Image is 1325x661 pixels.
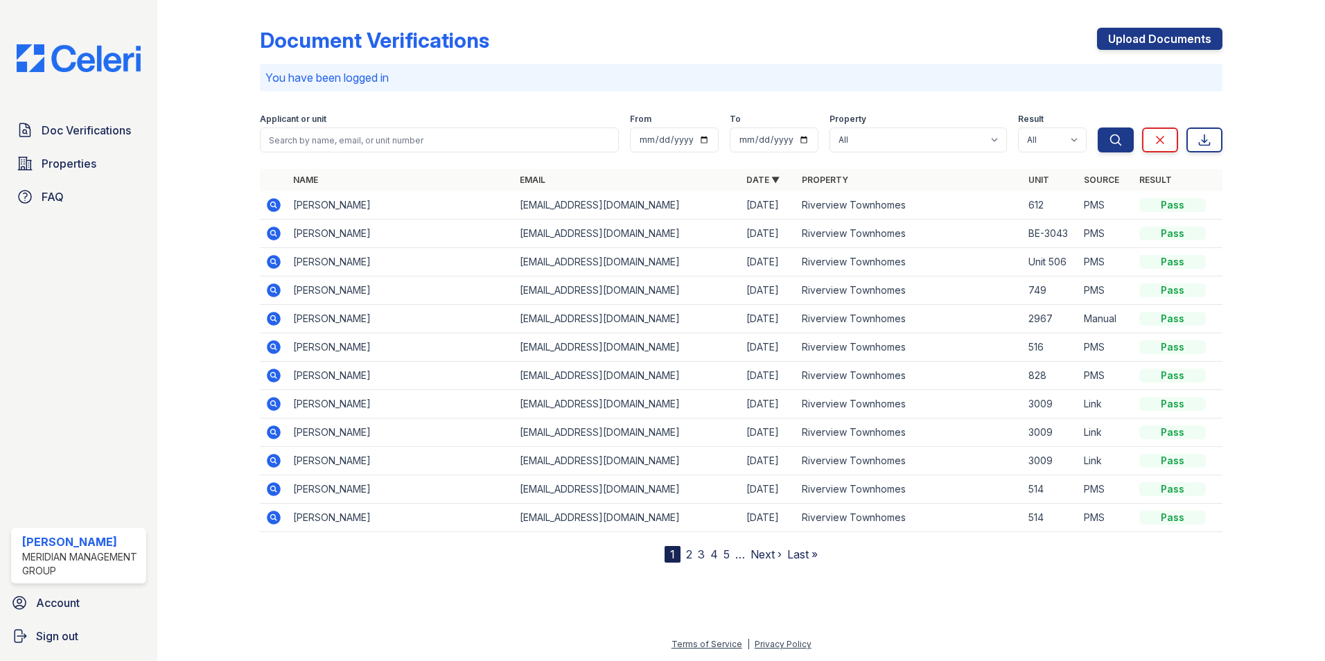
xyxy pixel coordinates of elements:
td: Link [1078,390,1134,418]
td: BE-3043 [1023,220,1078,248]
td: Riverview Townhomes [796,305,1023,333]
td: PMS [1078,362,1134,390]
td: [EMAIL_ADDRESS][DOMAIN_NAME] [514,305,741,333]
td: [EMAIL_ADDRESS][DOMAIN_NAME] [514,504,741,532]
div: Pass [1139,255,1206,269]
a: FAQ [11,183,146,211]
td: [EMAIL_ADDRESS][DOMAIN_NAME] [514,418,741,447]
td: [DATE] [741,362,796,390]
td: [EMAIL_ADDRESS][DOMAIN_NAME] [514,362,741,390]
td: [PERSON_NAME] [288,390,514,418]
td: [PERSON_NAME] [288,475,514,504]
td: [DATE] [741,191,796,220]
td: [EMAIL_ADDRESS][DOMAIN_NAME] [514,220,741,248]
td: 749 [1023,276,1078,305]
a: Upload Documents [1097,28,1222,50]
div: Meridian Management Group [22,550,141,578]
td: [DATE] [741,475,796,504]
td: [PERSON_NAME] [288,276,514,305]
td: [PERSON_NAME] [288,191,514,220]
td: Riverview Townhomes [796,248,1023,276]
td: PMS [1078,191,1134,220]
div: Pass [1139,511,1206,525]
a: 5 [723,547,730,561]
div: Pass [1139,425,1206,439]
div: Pass [1139,227,1206,240]
label: Property [830,114,866,125]
td: Link [1078,418,1134,447]
td: [EMAIL_ADDRESS][DOMAIN_NAME] [514,447,741,475]
a: Terms of Service [672,639,742,649]
a: Doc Verifications [11,116,146,144]
div: Document Verifications [260,28,489,53]
td: PMS [1078,276,1134,305]
div: Pass [1139,340,1206,354]
p: You have been logged in [265,69,1217,86]
td: [EMAIL_ADDRESS][DOMAIN_NAME] [514,276,741,305]
span: Doc Verifications [42,122,131,139]
input: Search by name, email, or unit number [260,127,619,152]
div: | [747,639,750,649]
td: Riverview Townhomes [796,362,1023,390]
td: [DATE] [741,418,796,447]
div: [PERSON_NAME] [22,534,141,550]
td: Manual [1078,305,1134,333]
td: [EMAIL_ADDRESS][DOMAIN_NAME] [514,191,741,220]
img: CE_Logo_Blue-a8612792a0a2168367f1c8372b55b34899dd931a85d93a1a3d3e32e68fde9ad4.png [6,44,152,72]
td: 3009 [1023,390,1078,418]
td: [PERSON_NAME] [288,305,514,333]
td: 828 [1023,362,1078,390]
a: Properties [11,150,146,177]
td: Unit 506 [1023,248,1078,276]
span: Account [36,594,80,611]
div: Pass [1139,397,1206,411]
a: 4 [710,547,718,561]
td: [EMAIL_ADDRESS][DOMAIN_NAME] [514,248,741,276]
td: [EMAIL_ADDRESS][DOMAIN_NAME] [514,475,741,504]
td: Riverview Townhomes [796,447,1023,475]
a: Last » [787,547,818,561]
a: Privacy Policy [755,639,811,649]
td: PMS [1078,220,1134,248]
td: [DATE] [741,333,796,362]
a: 2 [686,547,692,561]
td: 516 [1023,333,1078,362]
span: Properties [42,155,96,172]
td: [DATE] [741,305,796,333]
label: Result [1018,114,1044,125]
label: From [630,114,651,125]
label: Applicant or unit [260,114,326,125]
td: Riverview Townhomes [796,475,1023,504]
div: Pass [1139,482,1206,496]
a: Date ▼ [746,175,780,185]
span: Sign out [36,628,78,644]
td: 3009 [1023,418,1078,447]
td: Riverview Townhomes [796,333,1023,362]
td: Riverview Townhomes [796,390,1023,418]
div: Pass [1139,312,1206,326]
td: [DATE] [741,248,796,276]
td: Riverview Townhomes [796,276,1023,305]
td: [DATE] [741,390,796,418]
td: PMS [1078,333,1134,362]
div: Pass [1139,454,1206,468]
td: [PERSON_NAME] [288,418,514,447]
td: Riverview Townhomes [796,220,1023,248]
a: Account [6,589,152,617]
a: Property [802,175,848,185]
td: [PERSON_NAME] [288,220,514,248]
td: [DATE] [741,504,796,532]
label: To [730,114,741,125]
a: Sign out [6,622,152,650]
td: Riverview Townhomes [796,191,1023,220]
td: [PERSON_NAME] [288,447,514,475]
a: Result [1139,175,1172,185]
td: PMS [1078,475,1134,504]
a: Email [520,175,545,185]
td: PMS [1078,504,1134,532]
td: [DATE] [741,220,796,248]
a: Unit [1028,175,1049,185]
td: [EMAIL_ADDRESS][DOMAIN_NAME] [514,390,741,418]
td: Riverview Townhomes [796,418,1023,447]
